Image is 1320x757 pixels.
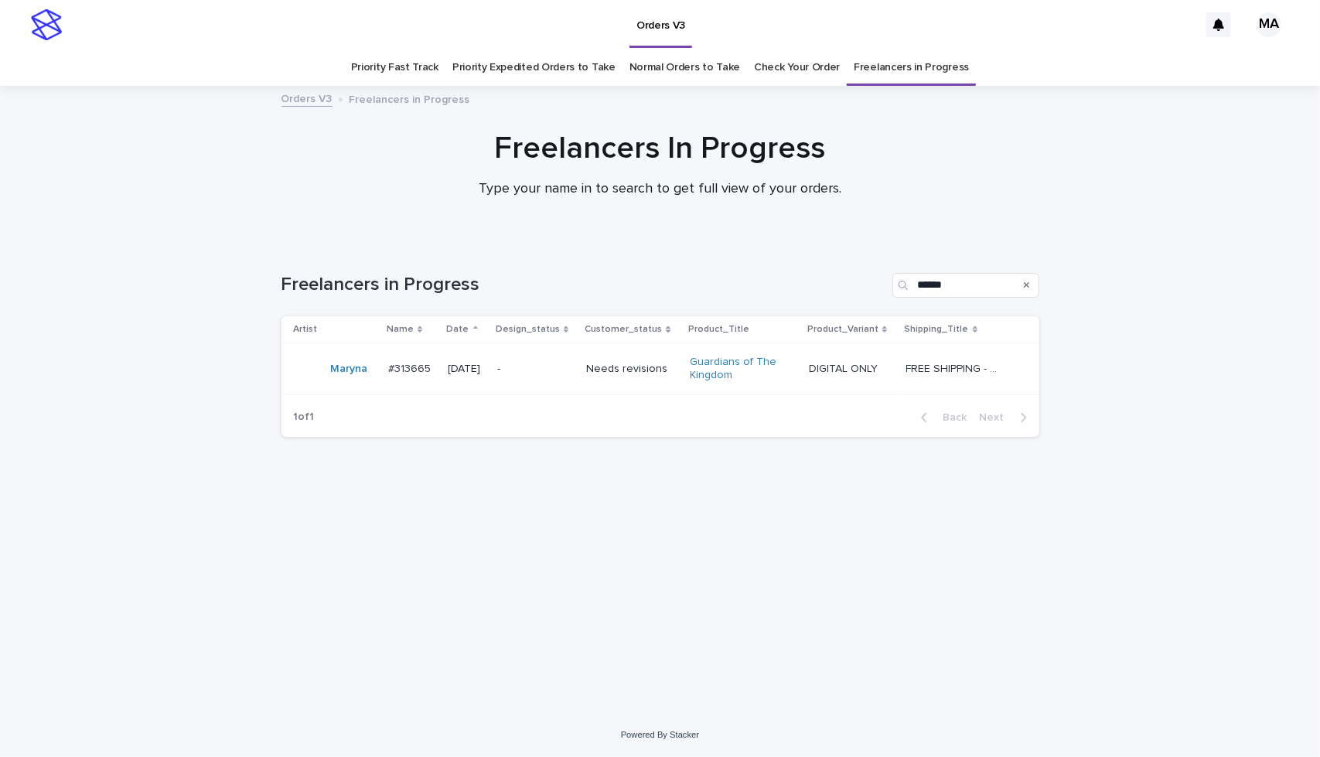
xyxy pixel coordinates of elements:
[388,360,434,376] p: #313665
[387,321,414,338] p: Name
[447,321,469,338] p: Date
[892,273,1039,298] input: Search
[809,360,881,376] p: DIGITAL ONLY
[351,49,438,86] a: Priority Fast Track
[449,363,485,376] p: [DATE]
[621,730,699,739] a: Powered By Stacker
[691,356,787,382] a: Guardians of The Kingdom
[281,274,886,296] h1: Freelancers in Progress
[754,49,840,86] a: Check Your Order
[31,9,62,40] img: stacker-logo-s-only.png
[586,363,677,376] p: Needs revisions
[281,398,327,436] p: 1 of 1
[629,49,741,86] a: Normal Orders to Take
[294,321,318,338] p: Artist
[934,412,967,423] span: Back
[909,411,974,425] button: Back
[1257,12,1281,37] div: MA
[496,321,560,338] p: Design_status
[854,49,969,86] a: Freelancers in Progress
[807,321,878,338] p: Product_Variant
[689,321,750,338] p: Product_Title
[281,343,1039,395] tr: Maryna #313665#313665 [DATE]-Needs revisionsGuardians of The Kingdom DIGITAL ONLYDIGITAL ONLY FRE...
[497,363,575,376] p: -
[974,411,1039,425] button: Next
[350,90,470,107] p: Freelancers in Progress
[585,321,662,338] p: Customer_status
[452,49,616,86] a: Priority Expedited Orders to Take
[906,360,1006,376] p: FREE SHIPPING - preview in 1-2 business days, after your approval delivery will take 5-10 b.d.
[281,130,1039,167] h1: Freelancers In Progress
[980,412,1014,423] span: Next
[281,89,333,107] a: Orders V3
[331,363,368,376] a: Maryna
[905,321,969,338] p: Shipping_Title
[351,181,970,198] p: Type your name in to search to get full view of your orders.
